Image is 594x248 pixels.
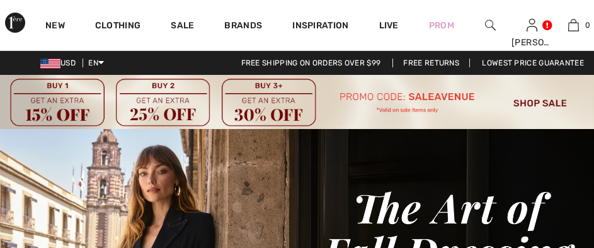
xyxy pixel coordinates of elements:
a: Prom [429,19,454,32]
img: 1ère Avenue [5,10,25,35]
img: US Dollar [40,59,60,69]
img: search the website [485,18,496,33]
a: 0 [553,18,593,33]
a: Clothing [95,20,140,33]
a: Free Returns [392,59,470,67]
a: Live [379,19,399,32]
a: New [45,20,65,33]
span: EN [88,59,104,67]
div: [PERSON_NAME] [511,36,552,49]
a: Free shipping on orders over $99 [231,59,391,67]
img: My Info [527,18,537,33]
img: My Bag [568,18,579,33]
a: Lowest Price Guarantee [472,59,594,67]
a: Sale [171,20,194,33]
span: USD [40,59,81,67]
span: 0 [585,20,590,31]
a: Sign In [527,19,537,31]
span: Inspiration [292,20,348,33]
a: Brands [224,20,262,33]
